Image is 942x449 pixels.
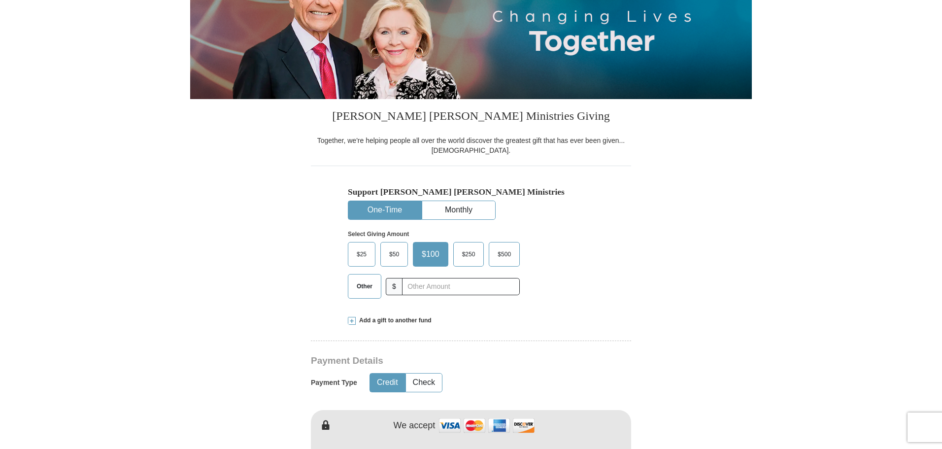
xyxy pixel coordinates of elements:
[384,247,404,262] span: $50
[422,201,495,219] button: Monthly
[370,374,405,392] button: Credit
[417,247,444,262] span: $100
[493,247,516,262] span: $500
[386,278,403,295] span: $
[394,420,436,431] h4: We accept
[352,279,377,294] span: Other
[311,379,357,387] h5: Payment Type
[406,374,442,392] button: Check
[311,136,631,155] div: Together, we're helping people all over the world discover the greatest gift that has ever been g...
[348,201,421,219] button: One-Time
[311,355,562,367] h3: Payment Details
[356,316,432,325] span: Add a gift to another fund
[348,231,409,238] strong: Select Giving Amount
[348,187,594,197] h5: Support [PERSON_NAME] [PERSON_NAME] Ministries
[437,415,536,436] img: credit cards accepted
[352,247,371,262] span: $25
[457,247,480,262] span: $250
[311,99,631,136] h3: [PERSON_NAME] [PERSON_NAME] Ministries Giving
[402,278,520,295] input: Other Amount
